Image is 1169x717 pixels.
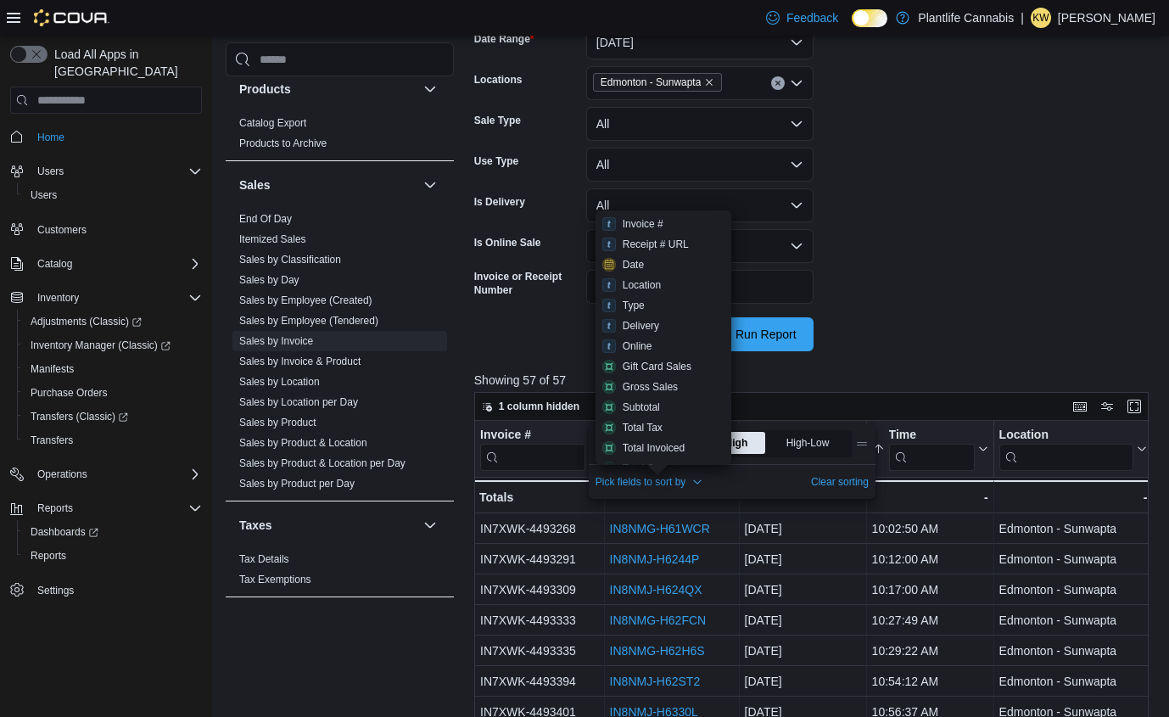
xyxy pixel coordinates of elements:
div: Taxes [226,549,454,597]
span: Sales by Employee (Tendered) [239,314,378,328]
span: Users [24,185,202,205]
div: - [871,487,987,507]
div: Time [888,428,974,444]
span: Clear sorting [811,475,869,489]
button: Users [3,160,209,183]
label: Invoice or Receipt Number [474,270,579,297]
span: Users [31,161,202,182]
div: Delivery [623,319,659,333]
a: Sales by Product & Location per Day [239,457,406,469]
span: Catalog [37,257,72,271]
a: Settings [31,580,81,601]
div: Gift Card Sales [623,360,691,373]
span: Sales by Location per Day [239,395,358,409]
h3: Taxes [239,517,272,534]
button: Display options [1097,396,1117,417]
div: Online [623,339,652,353]
button: 1 field sorted [588,396,682,417]
a: IN8NMJ-H624QX [609,583,702,597]
label: Sale Type [474,114,521,127]
div: [DATE] [744,580,860,600]
div: [DATE] [744,549,860,569]
button: Sort by: Total Cost [596,458,731,479]
a: Sales by Product [239,417,316,429]
button: Reports [17,544,209,568]
div: 10:12:00 AM [871,549,987,569]
a: Transfers (Classic) [24,406,135,427]
div: Totals [479,487,599,507]
span: Tax Details [239,552,289,566]
a: IN8NMG-H62H6S [609,644,704,658]
div: [DATE] [744,671,860,692]
button: All [586,229,814,263]
div: [DATE] [744,610,860,630]
button: [DATE] [586,25,814,59]
button: Clear input [771,76,785,90]
button: Manifests [17,357,209,381]
p: Showing 57 of 57 [474,372,1155,389]
div: Receipt # URL [623,238,689,251]
button: Sort by: Total Tax [596,417,731,438]
a: Tax Details [239,553,289,565]
span: Reports [37,501,73,515]
span: Dashboards [31,525,98,539]
span: Transfers (Classic) [24,406,202,427]
button: Settings [3,578,209,602]
div: 10:02:50 AM [871,518,987,539]
button: Catalog [31,254,79,274]
span: High-Low [786,430,833,456]
button: Reports [3,496,209,520]
button: Sort by: Type [596,295,731,316]
button: Products [239,81,417,98]
span: Manifests [31,362,74,376]
span: Reports [31,498,202,518]
span: Transfers [31,434,73,447]
a: Sales by Employee (Tendered) [239,315,378,327]
a: Sales by Employee (Created) [239,294,372,306]
a: Reports [24,546,73,566]
div: Invoice # [480,428,585,471]
button: All [586,107,814,141]
div: Location [998,428,1133,471]
a: Inventory Manager (Classic) [24,335,177,356]
span: Users [37,165,64,178]
h3: Products [239,81,291,98]
div: Edmonton - Sunwapta [998,610,1147,630]
div: Sales [226,209,454,501]
a: Sales by Location per Day [239,396,358,408]
div: IN7XWK-4493333 [480,610,599,630]
div: Edmonton - Sunwapta [998,671,1147,692]
button: Products [420,79,440,99]
div: Kate Wittenberg [1031,8,1051,28]
span: Feedback [786,9,838,26]
input: Dark Mode [852,9,887,27]
button: Inventory [31,288,86,308]
span: Run Report [736,326,797,343]
a: Catalog Export [239,117,306,129]
span: Sales by Product & Location [239,436,367,450]
span: Purchase Orders [24,383,202,403]
span: Inventory [31,288,202,308]
span: Sales by Day [239,273,299,287]
span: Inventory Manager (Classic) [24,335,202,356]
span: Products to Archive [239,137,327,150]
span: Home [31,126,202,147]
button: Reports [31,498,80,518]
div: Drag handle [855,437,869,451]
a: Adjustments (Classic) [24,311,148,332]
label: Is Delivery [474,195,525,209]
p: Plantlife Cannabis [918,8,1014,28]
div: IN7XWK-4493309 [480,580,599,600]
span: Operations [37,468,87,481]
div: Products [226,113,454,160]
a: Purchase Orders [24,383,115,403]
button: All [586,188,814,222]
a: Feedback [759,1,845,35]
button: Keyboard shortcuts [1070,396,1090,417]
a: Tax Exemptions [239,574,311,585]
button: Pick fields to sort by [596,472,703,492]
div: Edmonton - Sunwapta [998,580,1147,600]
span: Pick fields to sort by [596,475,686,489]
button: Sales [239,176,417,193]
button: Users [31,161,70,182]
